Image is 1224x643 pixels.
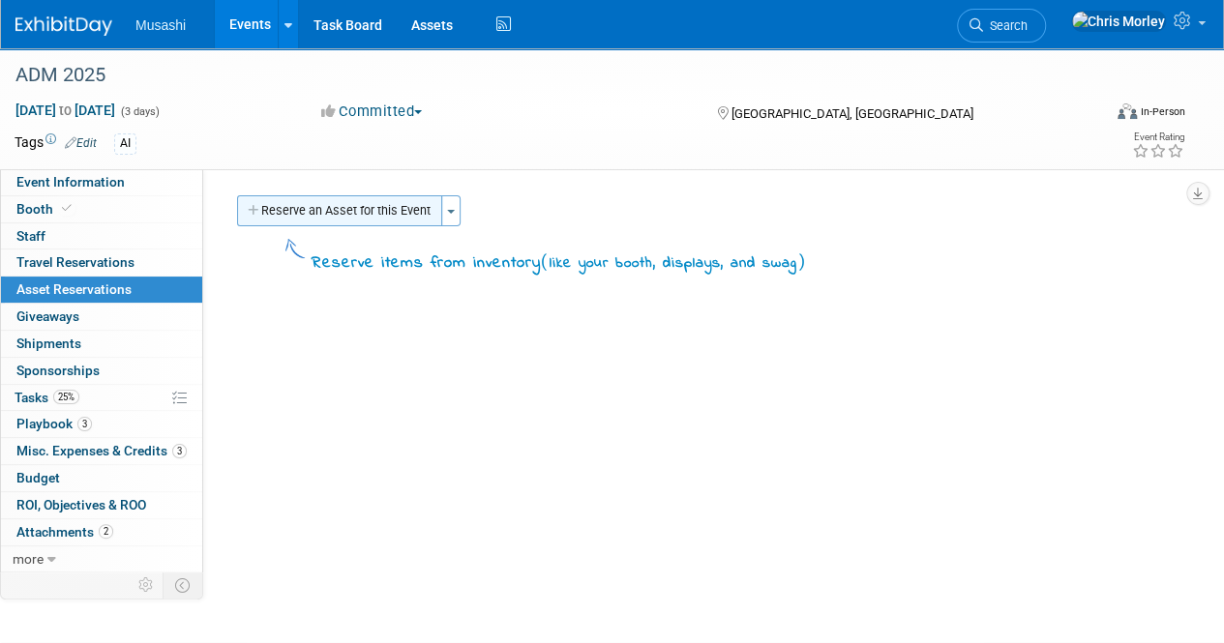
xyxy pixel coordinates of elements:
img: ExhibitDay [15,16,112,36]
span: Search [983,18,1028,33]
button: Reserve an Asset for this Event [237,195,442,226]
span: Playbook [16,416,92,431]
a: more [1,546,202,572]
span: 25% [53,390,79,404]
a: Staff [1,223,202,249]
a: Travel Reservations [1,249,202,276]
a: Event Information [1,169,202,195]
span: Giveaways [16,308,79,324]
span: 2 [99,524,113,539]
span: Shipments [16,336,81,351]
span: Event Information [16,174,125,190]
a: Booth [1,196,202,222]
a: Shipments [1,331,202,357]
button: Committed [314,102,430,122]
td: Personalize Event Tab Strip [130,572,164,598]
span: 3 [172,444,187,458]
div: Event Format [1014,101,1185,130]
span: Misc. Expenses & Credits [16,443,187,458]
a: Search [957,9,1046,43]
span: Musashi [135,17,186,33]
span: more [13,551,44,567]
span: (3 days) [119,105,160,118]
td: Toggle Event Tabs [164,572,203,598]
span: [DATE] [DATE] [15,102,116,119]
span: ROI, Objectives & ROO [16,497,146,512]
a: Playbook3 [1,411,202,437]
div: Reserve items from inventory [312,249,806,276]
div: Event Rating [1132,132,1184,142]
a: Attachments2 [1,519,202,545]
a: Sponsorships [1,358,202,384]
span: Travel Reservations [16,254,134,270]
span: ( [541,251,550,271]
a: Asset Reservations [1,277,202,303]
span: Attachments [16,524,113,540]
a: ROI, Objectives & ROO [1,492,202,518]
span: Booth [16,201,75,217]
td: Tags [15,132,97,155]
a: Giveaways [1,304,202,330]
span: [GEOGRAPHIC_DATA], [GEOGRAPHIC_DATA] [731,106,972,121]
i: Booth reservation complete [62,203,72,214]
div: ADM 2025 [9,58,1086,93]
span: Tasks [15,390,79,405]
span: 3 [77,417,92,431]
img: Format-Inperson.png [1118,103,1137,119]
a: Tasks25% [1,385,202,411]
img: Chris Morley [1071,11,1166,32]
a: Misc. Expenses & Credits3 [1,438,202,464]
span: ) [797,251,806,271]
span: Budget [16,470,60,485]
div: AI [114,133,136,154]
a: Budget [1,465,202,491]
span: like your booth, displays, and swag [550,252,797,274]
span: to [56,102,75,118]
div: In-Person [1140,104,1185,119]
a: Edit [65,136,97,150]
span: Staff [16,228,45,244]
span: Sponsorships [16,363,100,378]
span: Asset Reservations [16,281,132,297]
